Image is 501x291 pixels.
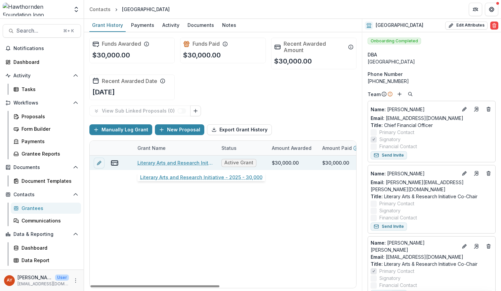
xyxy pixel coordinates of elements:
[371,254,384,260] span: Email:
[368,51,377,58] span: DBA
[379,207,401,214] span: Signatory
[371,106,458,113] p: [PERSON_NAME]
[322,144,352,152] p: Amount Paid
[92,87,115,97] p: [DATE]
[368,78,496,85] div: [PHONE_NUMBER]
[13,192,70,198] span: Contacts
[13,100,70,106] span: Workflows
[469,3,482,16] button: Partners
[268,141,318,155] div: Amount Awarded
[284,41,345,53] h2: Recent Awarded Amount
[368,91,381,98] p: Team
[190,106,201,116] button: Link Grants
[22,177,76,184] div: Document Templates
[89,6,111,13] div: Contacts
[3,229,81,240] button: Open Data & Reporting
[379,214,417,221] span: Financial Contact
[485,105,493,113] button: Deletes
[318,141,369,155] div: Amount Paid
[89,20,126,30] div: Grant History
[11,255,81,266] a: Data Report
[379,200,414,207] span: Primary Contact
[371,261,383,267] span: Title :
[13,73,70,79] span: Activity
[13,165,70,170] span: Documents
[371,170,458,177] a: Name: [PERSON_NAME]
[368,58,496,65] div: [GEOGRAPHIC_DATA]
[11,242,81,253] a: Dashboard
[371,122,493,129] p: Chief Financial Officer
[87,4,172,14] nav: breadcrumb
[3,24,81,38] button: Search...
[13,46,78,51] span: Notifications
[379,267,414,275] span: Primary Contact
[379,282,417,289] span: Financial Contact
[485,242,493,250] button: Deletes
[3,3,69,16] img: Hawthornden Foundation logo
[379,143,417,150] span: Financial Contact
[22,113,76,120] div: Proposals
[102,108,177,114] p: View Sub Linked Proposals ( 0 )
[133,144,170,152] div: Grant Name
[87,4,113,14] a: Contacts
[11,84,81,95] a: Tasks
[371,253,463,260] a: Email: [EMAIL_ADDRESS][DOMAIN_NAME]
[22,205,76,212] div: Grantees
[155,124,204,135] button: New Proposal
[274,56,312,66] p: $30,000.00
[485,169,493,177] button: Deletes
[471,241,482,252] a: Go to contact
[102,41,141,47] h2: Funds Awarded
[16,28,59,34] span: Search...
[322,159,349,166] div: $30,000.00
[11,123,81,134] a: Form Builder
[160,19,182,32] a: Activity
[379,275,401,282] span: Signatory
[379,136,401,143] span: Signatory
[217,141,268,155] div: Status
[460,105,468,113] button: Edit
[17,274,52,281] p: [PERSON_NAME]
[11,148,81,159] a: Grantee Reports
[371,115,463,122] a: Email: [EMAIL_ADDRESS][DOMAIN_NAME]
[160,20,182,30] div: Activity
[122,6,170,13] div: [GEOGRAPHIC_DATA]
[368,38,421,44] span: Onboarding Completed
[89,19,126,32] a: Grant History
[268,144,316,152] div: Amount Awarded
[17,281,69,287] p: [EMAIL_ADDRESS][DOMAIN_NAME]
[62,27,75,35] div: ⌘ + K
[3,70,81,81] button: Open Activity
[72,277,80,285] button: More
[371,193,493,200] p: Literary Arts & Research Initiative Co-Chair
[219,19,239,32] a: Notes
[133,141,217,155] div: Grant Name
[22,86,76,93] div: Tasks
[55,275,69,281] p: User
[217,144,241,152] div: Status
[94,158,105,168] button: edit
[376,23,423,28] h2: [GEOGRAPHIC_DATA]
[22,257,76,264] div: Data Report
[371,239,458,253] a: Name: [PERSON_NAME] [PERSON_NAME]
[224,160,253,166] span: Active Grant
[490,22,498,30] button: Delete
[22,125,76,132] div: Form Builder
[460,169,468,177] button: Edit
[89,106,191,116] button: View Sub Linked Proposals (0)
[485,3,498,16] button: Get Help
[13,232,70,237] span: Data & Reporting
[371,194,383,199] span: Title :
[471,104,482,115] a: Go to contact
[395,90,404,98] button: Add
[3,97,81,108] button: Open Workflows
[371,107,386,112] span: Name :
[371,239,458,253] p: [PERSON_NAME] [PERSON_NAME]
[207,124,272,135] button: Export Grant History
[11,215,81,226] a: Communications
[445,22,488,30] button: Edit Attributes
[22,150,76,157] div: Grantee Reports
[3,189,81,200] button: Open Contacts
[185,19,217,32] a: Documents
